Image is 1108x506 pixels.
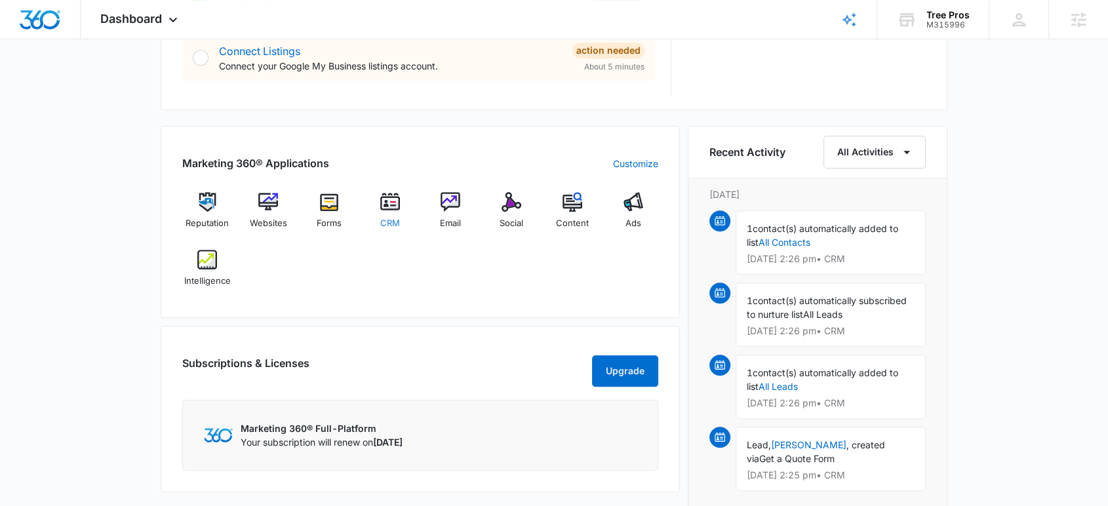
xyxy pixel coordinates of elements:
[500,217,523,230] span: Social
[747,254,915,263] p: [DATE] 2:26 pm • CRM
[547,192,598,239] a: Content
[100,12,162,26] span: Dashboard
[380,217,400,230] span: CRM
[556,217,589,230] span: Content
[243,192,294,239] a: Websites
[747,223,753,234] span: 1
[440,217,461,230] span: Email
[625,217,641,230] span: Ads
[747,295,907,320] span: contact(s) automatically subscribed to nurture list
[572,43,644,58] div: Action Needed
[747,399,915,408] p: [DATE] 2:26 pm • CRM
[803,309,842,320] span: All Leads
[771,439,846,450] a: [PERSON_NAME]
[759,237,810,248] a: All Contacts
[613,157,658,170] a: Customize
[584,61,644,73] span: About 5 minutes
[759,453,835,464] span: Get a Quote Form
[182,192,233,239] a: Reputation
[304,192,355,239] a: Forms
[182,355,309,381] h2: Subscriptions & Licenses
[250,217,287,230] span: Websites
[219,59,562,73] p: Connect your Google My Business listings account.
[747,295,753,306] span: 1
[425,192,476,239] a: Email
[241,421,403,435] p: Marketing 360® Full-Platform
[204,428,233,442] img: Marketing 360 Logo
[373,437,403,448] span: [DATE]
[747,223,898,248] span: contact(s) automatically added to list
[186,217,229,230] span: Reputation
[219,45,300,58] a: Connect Listings
[926,20,970,29] div: account id
[747,439,771,450] span: Lead,
[365,192,415,239] a: CRM
[184,275,231,288] span: Intelligence
[926,10,970,20] div: account name
[592,355,658,387] button: Upgrade
[709,144,785,160] h6: Recent Activity
[486,192,537,239] a: Social
[747,471,915,480] p: [DATE] 2:25 pm • CRM
[182,250,233,297] a: Intelligence
[823,136,926,168] button: All Activities
[608,192,658,239] a: Ads
[241,435,403,449] p: Your subscription will renew on
[709,187,926,201] p: [DATE]
[759,381,798,392] a: All Leads
[317,217,342,230] span: Forms
[747,326,915,336] p: [DATE] 2:26 pm • CRM
[747,367,753,378] span: 1
[182,155,329,171] h2: Marketing 360® Applications
[747,367,898,392] span: contact(s) automatically added to list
